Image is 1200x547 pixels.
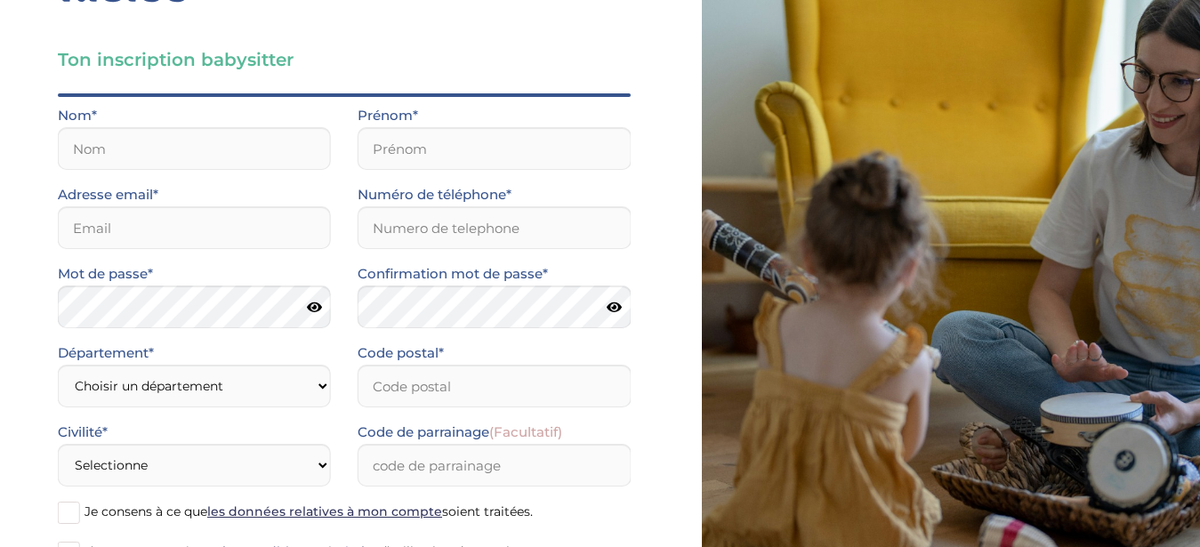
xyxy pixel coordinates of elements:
[58,183,158,206] label: Adresse email*
[358,206,631,249] input: Numero de telephone
[358,183,511,206] label: Numéro de téléphone*
[58,47,631,72] h3: Ton inscription babysitter
[207,503,442,519] a: les données relatives à mon compte
[358,104,418,127] label: Prénom*
[58,262,153,286] label: Mot de passe*
[489,423,562,440] span: (Facultatif)
[58,421,108,444] label: Civilité*
[358,444,631,487] input: code de parrainage
[358,127,631,170] input: Prénom
[58,206,331,249] input: Email
[358,342,444,365] label: Code postal*
[58,127,331,170] input: Nom
[358,262,548,286] label: Confirmation mot de passe*
[358,421,562,444] label: Code de parrainage
[358,365,631,407] input: Code postal
[58,342,154,365] label: Département*
[85,503,533,519] span: Je consens à ce que soient traitées.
